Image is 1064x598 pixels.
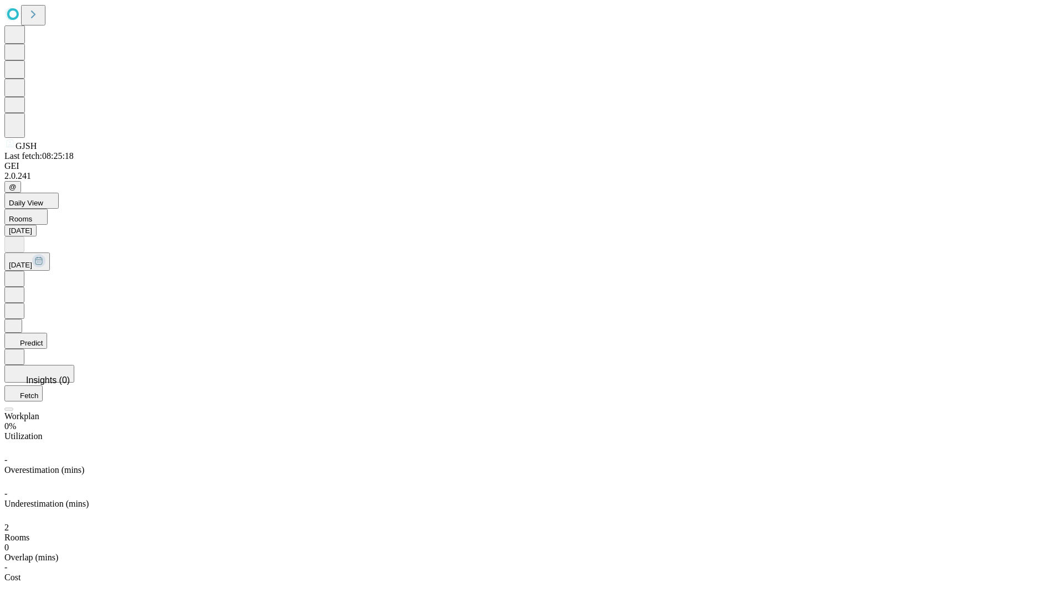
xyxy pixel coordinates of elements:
[4,573,21,582] span: Cost
[4,543,9,552] span: 0
[9,261,32,269] span: [DATE]
[4,161,1060,171] div: GEI
[4,489,7,498] span: -
[9,199,43,207] span: Daily View
[4,333,47,349] button: Predict
[4,151,74,161] span: Last fetch: 08:25:18
[4,563,7,572] span: -
[4,171,1060,181] div: 2.0.241
[4,181,21,193] button: @
[4,431,42,441] span: Utilization
[26,375,70,385] span: Insights (0)
[4,411,39,421] span: Workplan
[16,141,37,151] span: GJSH
[4,209,48,225] button: Rooms
[4,225,37,236] button: [DATE]
[4,252,50,271] button: [DATE]
[9,183,17,191] span: @
[9,215,32,223] span: Rooms
[4,365,74,383] button: Insights (0)
[4,193,59,209] button: Daily View
[4,385,43,401] button: Fetch
[4,533,29,542] span: Rooms
[4,553,58,562] span: Overlap (mins)
[4,465,84,475] span: Overestimation (mins)
[4,455,7,465] span: -
[4,421,16,431] span: 0%
[4,523,9,532] span: 2
[4,499,89,508] span: Underestimation (mins)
